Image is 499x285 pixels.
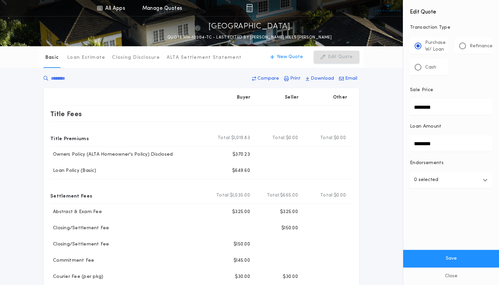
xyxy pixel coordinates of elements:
[67,54,105,61] p: Loan Estimate
[286,135,298,141] span: $0.00
[50,274,103,280] p: Courier Fee (per pkg)
[414,176,438,184] p: 0 selected
[333,94,347,101] p: Other
[216,192,230,199] b: Total:
[320,135,334,141] b: Total:
[280,192,298,199] span: $665.00
[267,192,280,199] b: Total:
[232,209,250,215] p: $325.00
[230,192,250,199] span: $1,035.00
[233,241,250,248] p: $150.00
[283,274,298,280] p: $30.00
[50,225,109,232] p: Closing/Settlement Fee
[45,54,59,61] p: Basic
[264,51,310,63] button: New Quote
[285,94,299,101] p: Seller
[290,75,301,82] p: Print
[167,34,332,41] p: QUOTE MN-10204-TC - LAST EDITED BY [PERSON_NAME] HILLS [PERSON_NAME]
[410,24,492,31] p: Transaction Type
[50,108,82,119] p: Title Fees
[232,167,250,174] p: $649.60
[410,160,492,166] p: Endorsements
[50,190,92,201] p: Settlement Fees
[257,75,279,82] p: Compare
[314,51,359,63] button: Edit Quote
[50,241,109,248] p: Closing/Settlement Fee
[403,250,499,267] button: Save
[50,133,89,144] p: Title Premiums
[50,209,102,215] p: Abstract & Exam Fee
[231,135,250,141] span: $1,019.83
[410,99,492,115] input: Sale Price
[237,94,250,101] p: Buyer
[345,75,357,82] p: Email
[50,257,94,264] p: Commitment Fee
[334,192,346,199] span: $0.00
[470,43,493,50] p: Refinance
[232,151,250,158] p: $370.23
[167,54,242,61] p: ALTA Settlement Statement
[235,274,250,280] p: $30.00
[403,267,499,285] button: Close
[280,209,298,215] p: $325.00
[250,73,281,85] button: Compare
[425,64,436,71] p: Cash
[376,5,401,11] img: vs-icon
[281,225,298,232] p: $150.00
[272,135,286,141] b: Total:
[320,192,334,199] b: Total:
[209,21,290,32] p: [GEOGRAPHIC_DATA]
[233,257,250,264] p: $145.00
[334,135,346,141] span: $0.00
[304,73,336,85] button: Download
[246,4,253,12] img: img
[282,73,303,85] button: Print
[112,54,160,61] p: Closing Disclosure
[410,123,442,130] p: Loan Amount
[50,151,173,158] p: Owners Policy (ALTA Homeowner's Policy) Disclosed
[218,135,231,141] b: Total:
[410,172,492,188] button: 0 selected
[410,135,492,152] input: Loan Amount
[410,87,433,94] p: Sale Price
[277,54,303,60] p: New Quote
[311,75,334,82] p: Download
[50,167,96,174] p: Loan Policy (Basic)
[337,73,359,85] button: Email
[410,4,492,16] h4: Edit Quote
[425,40,446,53] p: Purchase W/ Loan
[328,54,353,60] p: Edit Quote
